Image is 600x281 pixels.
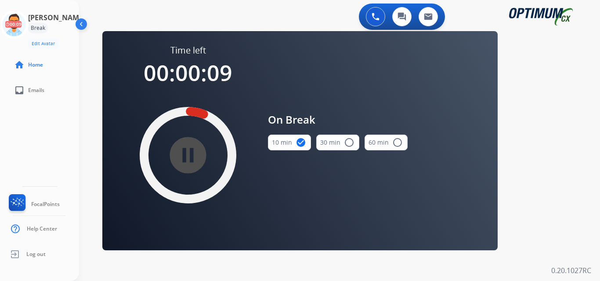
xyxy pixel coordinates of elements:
span: Home [28,61,43,68]
span: Emails [28,87,44,94]
mat-icon: inbox [14,85,25,96]
mat-icon: radio_button_unchecked [392,137,403,148]
p: 0.20.1027RC [551,265,591,276]
span: 00:00:09 [144,58,232,88]
div: Break [28,23,48,33]
span: Time left [170,44,206,57]
mat-icon: pause_circle_filled [183,150,193,160]
mat-icon: radio_button_unchecked [344,137,354,148]
a: FocalPoints [7,194,60,214]
mat-icon: home [14,60,25,70]
button: Edit Avatar [28,39,58,49]
button: 10 min [268,135,311,150]
mat-icon: check_circle [296,137,306,148]
span: Log out [26,251,46,258]
span: Help Center [27,225,57,232]
button: 60 min [365,135,408,150]
span: FocalPoints [31,201,60,208]
span: On Break [268,112,408,128]
button: 30 min [316,135,359,150]
h3: [PERSON_NAME] [28,12,85,23]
